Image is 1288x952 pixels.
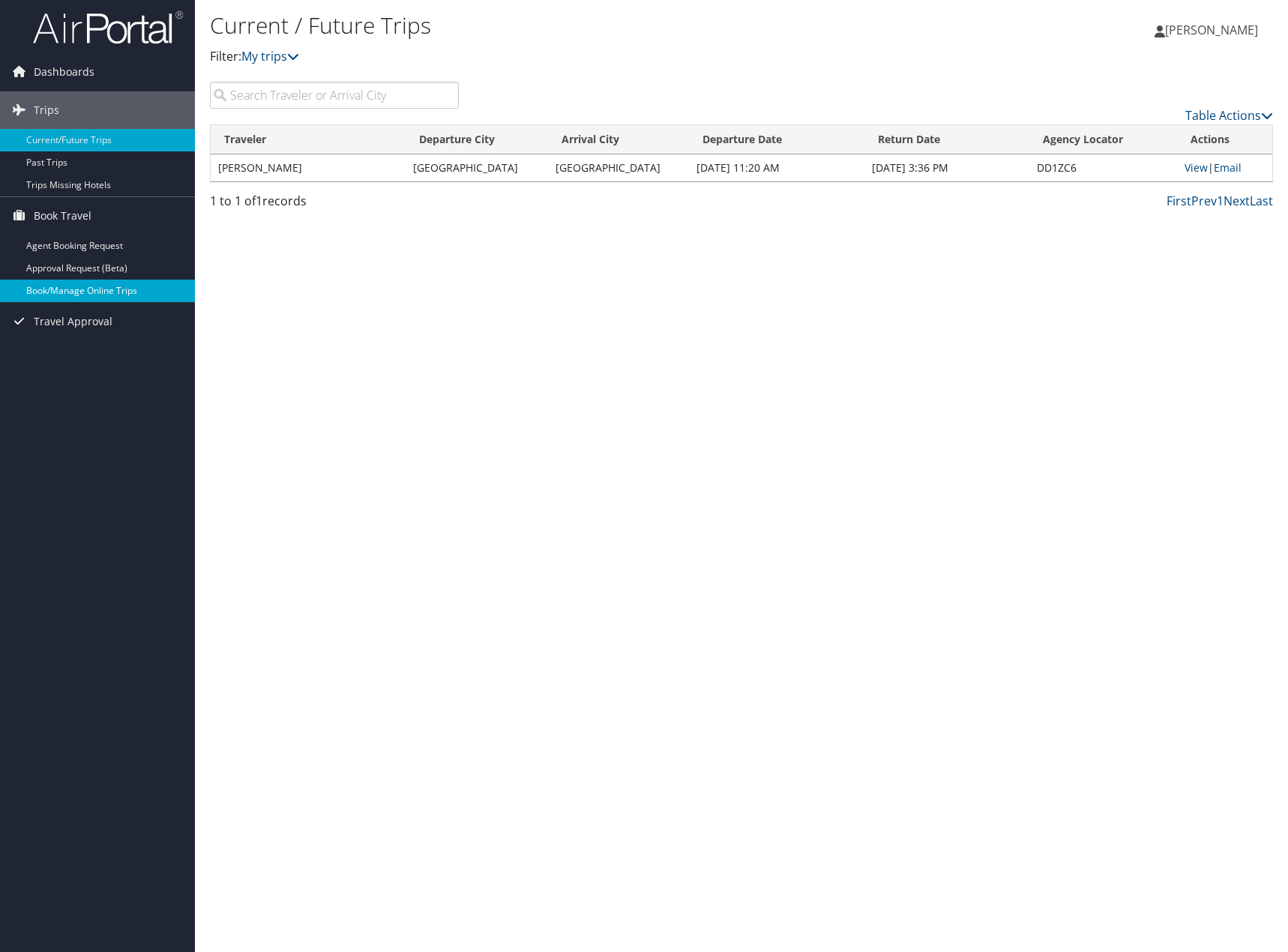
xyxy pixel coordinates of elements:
a: [PERSON_NAME] [1155,7,1273,52]
input: Search Traveler or Arrival City [210,82,459,109]
td: [DATE] 3:36 PM [864,154,1029,181]
a: Last [1250,193,1273,209]
span: Dashboards [34,53,94,91]
a: My trips [241,48,299,64]
th: Departure City: activate to sort column ascending [406,125,548,154]
span: Trips [34,91,59,129]
td: DD1ZC6 [1029,154,1177,181]
a: First [1167,193,1191,209]
img: airportal-logo.png [33,10,183,45]
span: 1 [256,193,262,209]
td: [GEOGRAPHIC_DATA] [548,154,689,181]
td: [GEOGRAPHIC_DATA] [406,154,548,181]
th: Traveler: activate to sort column ascending [211,125,406,154]
th: Agency Locator: activate to sort column ascending [1029,125,1177,154]
span: Book Travel [34,197,91,235]
a: View [1185,160,1208,175]
th: Departure Date: activate to sort column descending [689,125,864,154]
td: [DATE] 11:20 AM [689,154,864,181]
td: [PERSON_NAME] [211,154,406,181]
div: 1 to 1 of records [210,192,459,217]
a: 1 [1217,193,1224,209]
a: Next [1224,193,1250,209]
th: Return Date: activate to sort column ascending [864,125,1029,154]
th: Arrival City: activate to sort column ascending [548,125,689,154]
td: | [1177,154,1272,181]
th: Actions [1177,125,1272,154]
a: Table Actions [1185,107,1273,124]
a: Prev [1191,193,1217,209]
h1: Current / Future Trips [210,10,918,41]
p: Filter: [210,47,918,67]
a: Email [1214,160,1242,175]
span: Travel Approval [34,303,112,340]
span: [PERSON_NAME] [1165,22,1258,38]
